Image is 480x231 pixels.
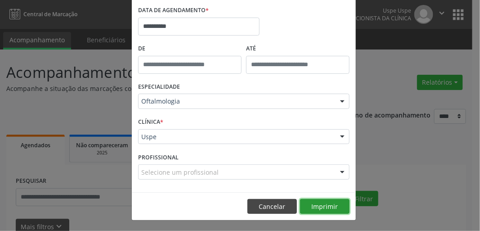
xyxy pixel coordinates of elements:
button: Cancelar [247,199,297,214]
label: De [138,42,242,56]
span: Uspe [141,132,331,141]
span: Selecione um profissional [141,168,219,177]
label: PROFISSIONAL [138,150,179,164]
span: Oftalmologia [141,97,331,106]
label: DATA DE AGENDAMENTO [138,4,209,18]
label: CLÍNICA [138,115,163,129]
button: Imprimir [300,199,350,214]
label: ATÉ [246,42,350,56]
label: ESPECIALIDADE [138,80,180,94]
